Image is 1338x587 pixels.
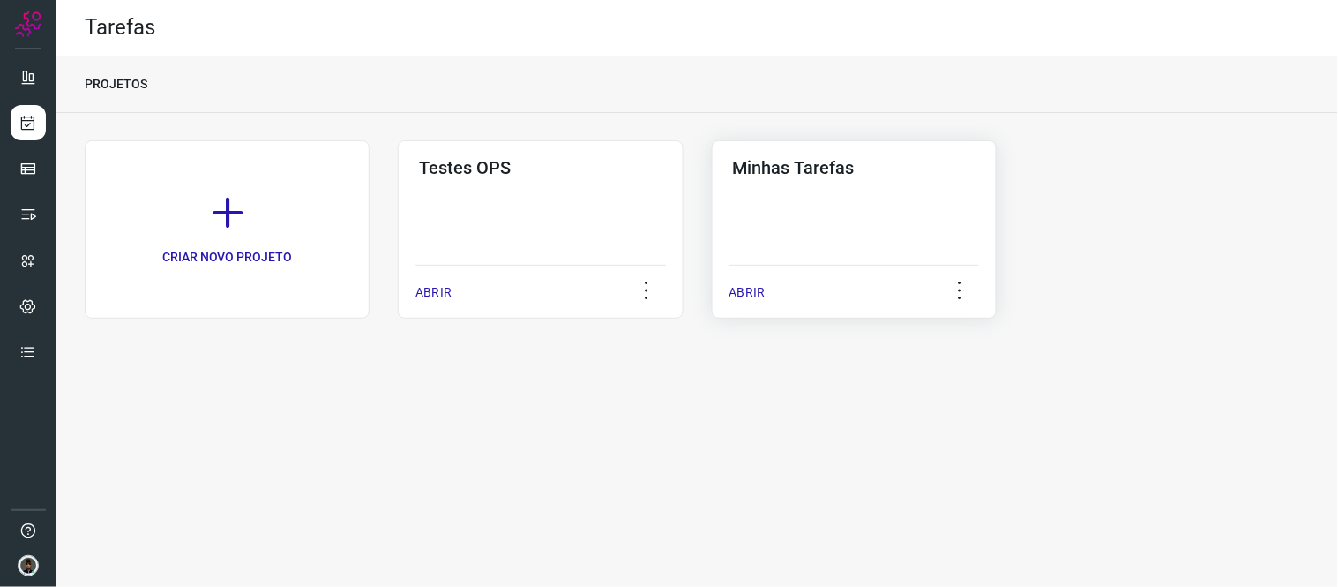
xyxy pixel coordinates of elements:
[85,15,155,41] h2: Tarefas
[415,283,452,302] p: ABRIR
[85,75,147,94] p: PROJETOS
[419,157,662,178] h3: Testes OPS
[162,248,293,267] p: CRIAR NOVO PROJETO
[729,283,766,302] p: ABRIR
[15,11,41,37] img: Logo
[18,555,39,576] img: d44150f10045ac5288e451a80f22ca79.png
[733,157,975,178] h3: Minhas Tarefas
